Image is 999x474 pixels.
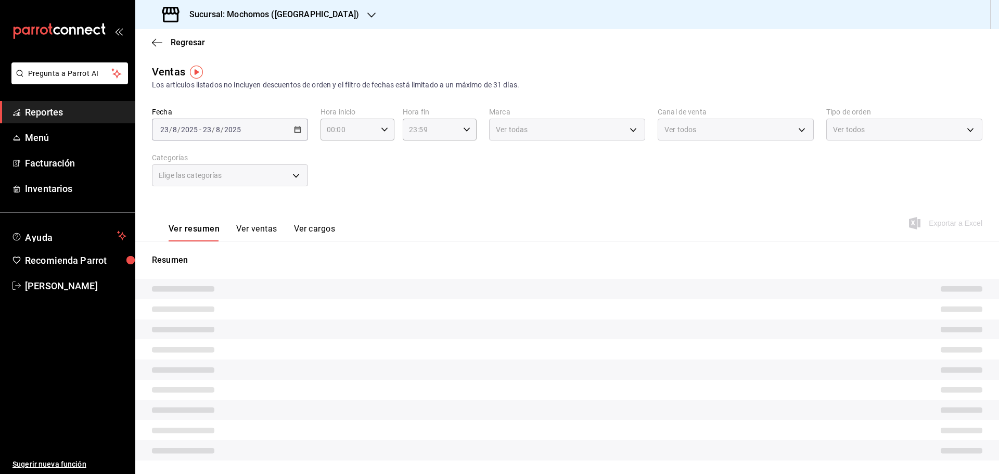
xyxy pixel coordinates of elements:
input: -- [160,125,169,134]
label: Tipo de orden [826,108,982,116]
span: Elige las categorías [159,170,222,181]
label: Categorías [152,154,308,161]
p: Resumen [152,254,982,266]
label: Canal de venta [658,108,814,116]
input: ---- [181,125,198,134]
span: / [221,125,224,134]
h3: Sucursal: Mochomos ([GEOGRAPHIC_DATA]) [181,8,359,21]
input: -- [215,125,221,134]
span: Pregunta a Parrot AI [28,68,112,79]
label: Hora fin [403,108,477,116]
a: Pregunta a Parrot AI [7,75,128,86]
span: Ayuda [25,229,113,242]
button: Ver resumen [169,224,220,241]
div: Ventas [152,64,185,80]
input: -- [202,125,212,134]
label: Marca [489,108,645,116]
span: - [199,125,201,134]
label: Hora inicio [321,108,394,116]
span: Reportes [25,105,126,119]
input: ---- [224,125,241,134]
span: / [177,125,181,134]
label: Fecha [152,108,308,116]
span: [PERSON_NAME] [25,279,126,293]
div: Los artículos listados no incluyen descuentos de orden y el filtro de fechas está limitado a un m... [152,80,982,91]
span: Regresar [171,37,205,47]
button: Regresar [152,37,205,47]
span: / [212,125,215,134]
span: Recomienda Parrot [25,253,126,267]
button: Pregunta a Parrot AI [11,62,128,84]
span: Ver todos [664,124,696,135]
span: Ver todos [833,124,865,135]
input: -- [172,125,177,134]
span: Inventarios [25,182,126,196]
span: Menú [25,131,126,145]
span: Facturación [25,156,126,170]
button: open_drawer_menu [114,27,123,35]
img: Tooltip marker [190,66,203,79]
span: / [169,125,172,134]
span: Sugerir nueva función [12,459,126,470]
span: Ver todas [496,124,528,135]
button: Ver cargos [294,224,336,241]
button: Ver ventas [236,224,277,241]
div: navigation tabs [169,224,335,241]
